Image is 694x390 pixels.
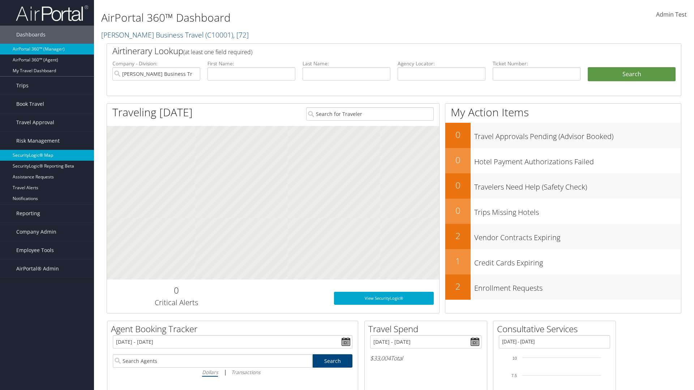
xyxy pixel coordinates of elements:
h2: 0 [445,129,471,141]
span: Travel Approval [16,113,54,131]
span: $33,004 [370,354,391,362]
a: 0Trips Missing Hotels [445,199,681,224]
h2: Consultative Services [497,323,616,335]
span: Admin Test [656,10,687,18]
img: airportal-logo.png [16,5,88,22]
span: ( C10001 ) [205,30,233,40]
h2: 0 [112,284,240,296]
label: Last Name: [303,60,390,67]
span: (at least one field required) [183,48,252,56]
a: 1Credit Cards Expiring [445,249,681,274]
span: Dashboards [16,26,46,44]
h6: Total [370,354,481,362]
h2: 0 [445,204,471,217]
span: Reporting [16,204,40,222]
h3: Travelers Need Help (Safety Check) [474,178,681,192]
h3: Hotel Payment Authorizations Failed [474,153,681,167]
h1: My Action Items [445,105,681,120]
h1: Traveling [DATE] [112,105,193,120]
button: Search [588,67,676,82]
a: [PERSON_NAME] Business Travel [101,30,249,40]
a: 0Travel Approvals Pending (Advisor Booked) [445,123,681,148]
label: Agency Locator: [398,60,485,67]
tspan: 7.5 [511,373,517,378]
h2: Agent Booking Tracker [111,323,358,335]
a: Search [313,354,353,368]
tspan: 10 [513,356,517,360]
a: 2Enrollment Requests [445,274,681,300]
span: Trips [16,77,29,95]
h3: Enrollment Requests [474,279,681,293]
a: Admin Test [656,4,687,26]
label: First Name: [207,60,295,67]
h3: Trips Missing Hotels [474,204,681,217]
h2: 0 [445,179,471,191]
h2: Airtinerary Lookup [112,45,628,57]
i: Dollars [202,369,218,376]
h2: 2 [445,280,471,292]
span: Book Travel [16,95,44,113]
h3: Travel Approvals Pending (Advisor Booked) [474,128,681,142]
input: Search Agents [113,354,312,368]
h3: Vendor Contracts Expiring [474,229,681,243]
span: Company Admin [16,223,56,241]
h2: Travel Spend [368,323,487,335]
div: | [113,368,352,377]
span: Employee Tools [16,241,54,259]
a: View SecurityLogic® [334,292,434,305]
i: Transactions [231,369,260,376]
a: 2Vendor Contracts Expiring [445,224,681,249]
span: , [ 72 ] [233,30,249,40]
span: Risk Management [16,132,60,150]
a: 0Hotel Payment Authorizations Failed [445,148,681,173]
label: Ticket Number: [493,60,581,67]
h2: 1 [445,255,471,267]
label: Company - Division: [112,60,200,67]
input: Search for Traveler [306,107,434,121]
h3: Critical Alerts [112,298,240,308]
span: AirPortal® Admin [16,260,59,278]
h3: Credit Cards Expiring [474,254,681,268]
h2: 0 [445,154,471,166]
h1: AirPortal 360™ Dashboard [101,10,492,25]
a: 0Travelers Need Help (Safety Check) [445,173,681,199]
h2: 2 [445,230,471,242]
